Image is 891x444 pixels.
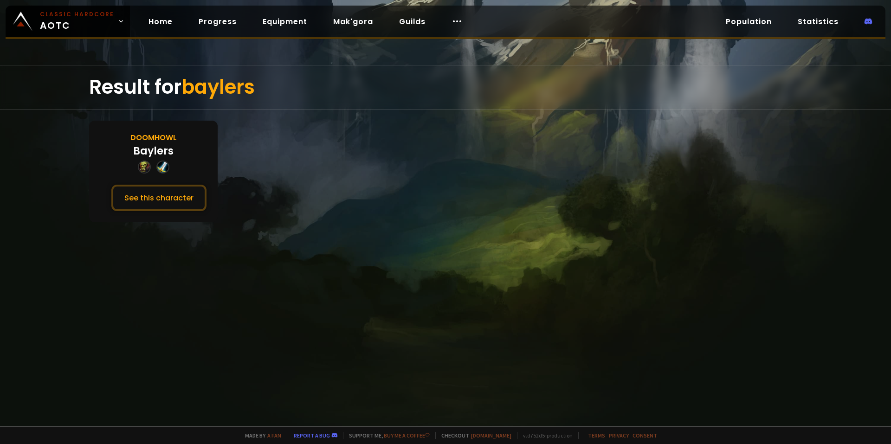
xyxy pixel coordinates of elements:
[790,12,846,31] a: Statistics
[141,12,180,31] a: Home
[89,65,802,109] div: Result for
[384,432,430,439] a: Buy me a coffee
[517,432,573,439] span: v. d752d5 - production
[588,432,605,439] a: Terms
[609,432,629,439] a: Privacy
[239,432,281,439] span: Made by
[633,432,657,439] a: Consent
[392,12,433,31] a: Guilds
[191,12,244,31] a: Progress
[40,10,114,32] span: AOTC
[111,185,207,211] button: See this character
[435,432,511,439] span: Checkout
[343,432,430,439] span: Support me,
[718,12,779,31] a: Population
[267,432,281,439] a: a fan
[255,12,315,31] a: Equipment
[130,132,177,143] div: Doomhowl
[6,6,130,37] a: Classic HardcoreAOTC
[181,73,255,101] span: baylers
[133,143,174,159] div: Baylers
[40,10,114,19] small: Classic Hardcore
[471,432,511,439] a: [DOMAIN_NAME]
[326,12,381,31] a: Mak'gora
[294,432,330,439] a: Report a bug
